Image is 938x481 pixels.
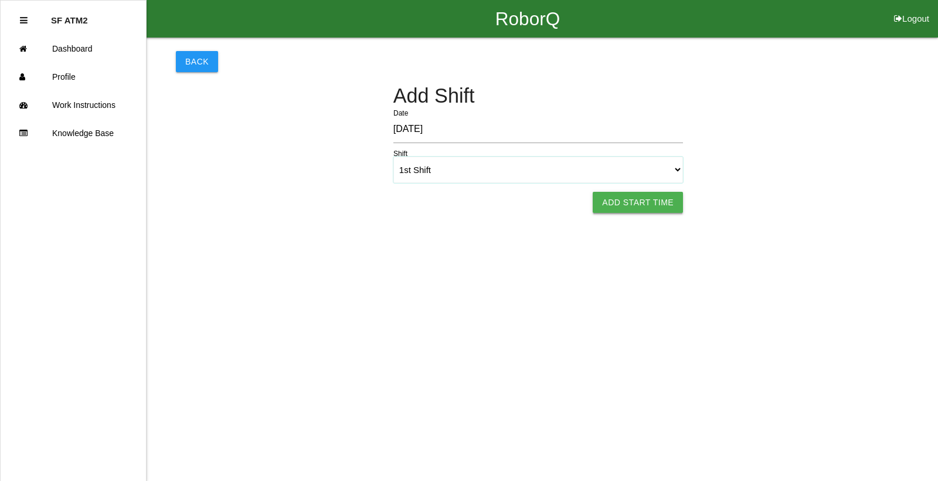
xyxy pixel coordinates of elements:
div: Close [20,6,28,35]
label: Shift [393,148,407,159]
a: Knowledge Base [1,119,146,147]
a: Dashboard [1,35,146,63]
a: Work Instructions [1,91,146,119]
label: Date [393,108,408,118]
h4: Add Shift [393,85,683,107]
button: Add Start Time [593,192,683,213]
a: Profile [1,63,146,91]
p: SF ATM2 [51,6,88,25]
button: Back [176,51,218,72]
